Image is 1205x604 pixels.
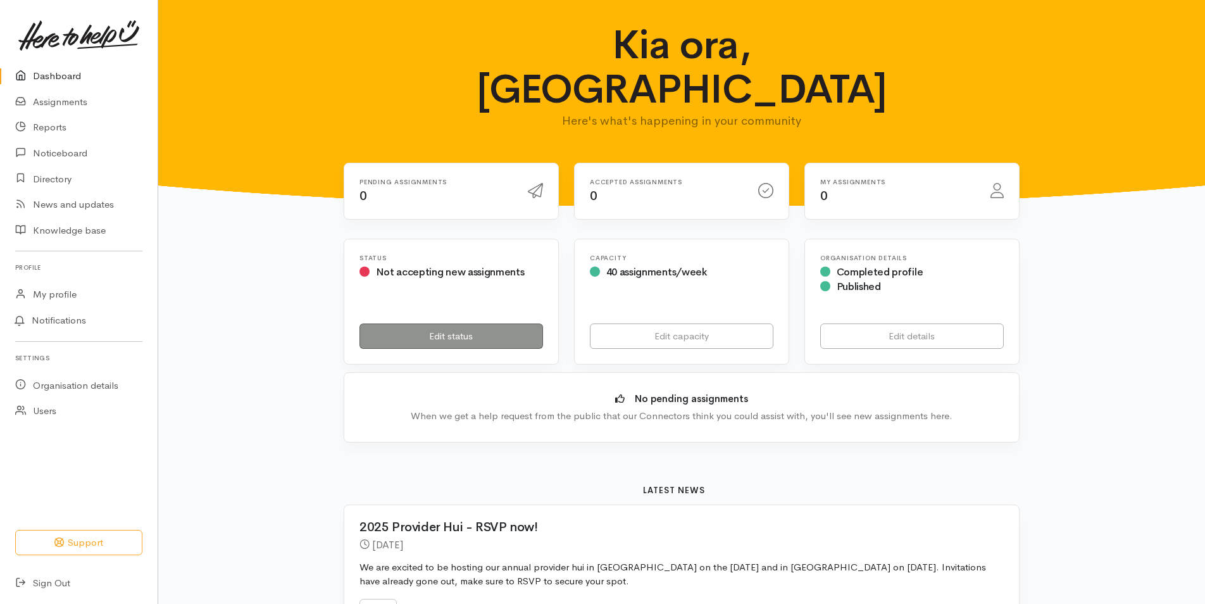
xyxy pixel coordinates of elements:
[15,349,142,367] h6: Settings
[435,112,928,130] p: Here's what's happening in your community
[820,188,828,204] span: 0
[359,179,513,186] h6: Pending assignments
[820,179,975,186] h6: My assignments
[372,538,403,551] time: [DATE]
[820,324,1004,349] a: Edit details
[606,265,707,279] span: 40 assignments/week
[435,23,928,112] h1: Kia ora, [GEOGRAPHIC_DATA]
[359,560,1004,589] p: We are excited to be hosting our annual provider hui in [GEOGRAPHIC_DATA] on the [DATE] and in [G...
[590,324,773,349] a: Edit capacity
[359,255,543,261] h6: Status
[590,179,743,186] h6: Accepted assignments
[376,265,525,279] span: Not accepting new assignments
[837,280,881,293] span: Published
[359,324,543,349] a: Edit status
[837,265,923,279] span: Completed profile
[590,188,597,204] span: 0
[635,393,748,405] b: No pending assignments
[820,255,1004,261] h6: Organisation Details
[15,530,142,556] button: Support
[363,409,1000,424] div: When we get a help request from the public that our Connectors think you could assist with, you'l...
[643,485,705,496] b: Latest news
[15,259,142,276] h6: Profile
[590,255,773,261] h6: Capacity
[359,188,367,204] span: 0
[359,520,989,534] h2: 2025 Provider Hui - RSVP now!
